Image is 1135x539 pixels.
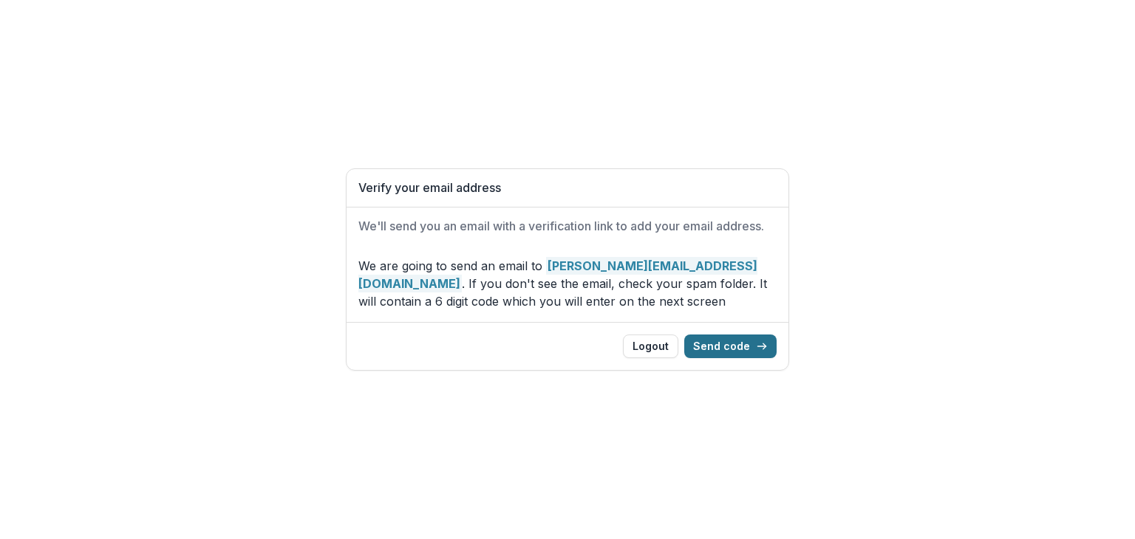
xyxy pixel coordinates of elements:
[684,334,777,358] button: Send code
[623,334,678,358] button: Logout
[358,181,777,195] h1: Verify your email address
[358,219,777,233] h2: We'll send you an email with a verification link to add your email address.
[358,257,777,310] p: We are going to send an email to . If you don't see the email, check your spam folder. It will co...
[358,257,757,292] strong: [PERSON_NAME][EMAIL_ADDRESS][DOMAIN_NAME]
